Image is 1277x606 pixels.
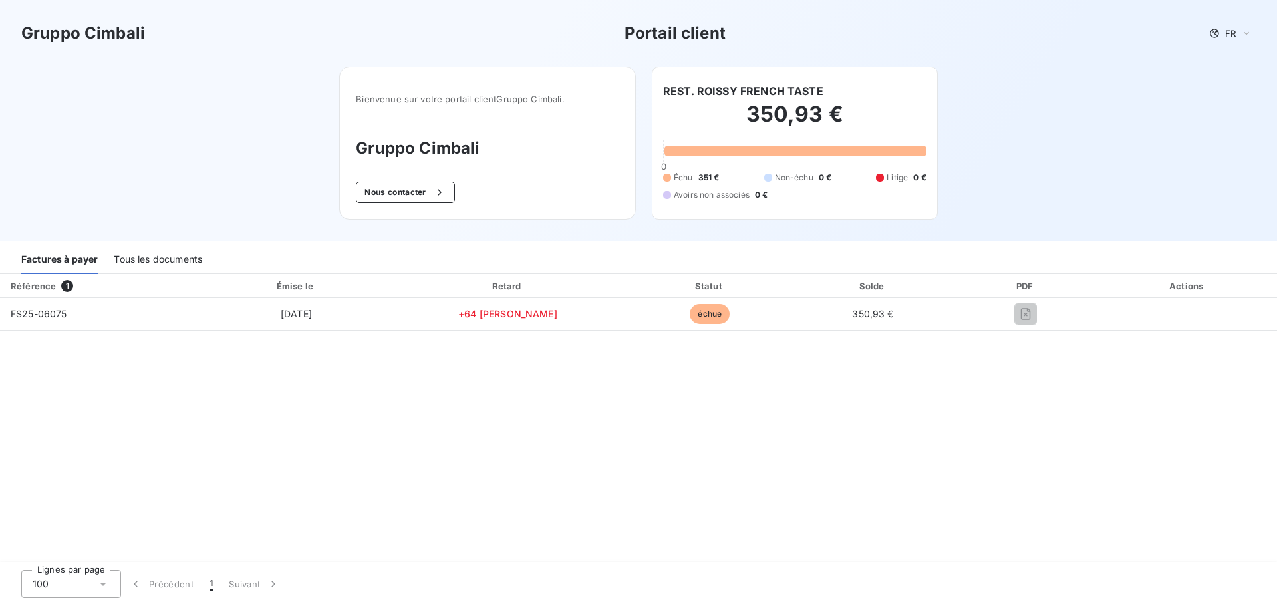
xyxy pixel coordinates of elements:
[674,172,693,184] span: Échu
[913,172,926,184] span: 0 €
[356,136,619,160] h3: Gruppo Cimbali
[755,189,768,201] span: 0 €
[630,279,789,293] div: Statut
[391,279,625,293] div: Retard
[11,308,67,319] span: FS25-06075
[11,281,56,291] div: Référence
[356,182,454,203] button: Nous contacter
[663,83,823,99] h6: REST. ROISSY FRENCH TASTE
[210,577,213,591] span: 1
[795,279,950,293] div: Solde
[1225,28,1236,39] span: FR
[698,172,720,184] span: 351 €
[1101,279,1274,293] div: Actions
[207,279,386,293] div: Émise le
[690,304,730,324] span: échue
[674,189,750,201] span: Avoirs non associés
[663,101,926,141] h2: 350,93 €
[625,21,726,45] h3: Portail client
[458,308,557,319] span: +64 [PERSON_NAME]
[281,308,312,319] span: [DATE]
[221,570,288,598] button: Suivant
[819,172,831,184] span: 0 €
[202,570,221,598] button: 1
[121,570,202,598] button: Précédent
[852,308,893,319] span: 350,93 €
[21,246,98,274] div: Factures à payer
[21,21,145,45] h3: Gruppo Cimbali
[887,172,908,184] span: Litige
[61,280,73,292] span: 1
[956,279,1096,293] div: PDF
[114,246,202,274] div: Tous les documents
[775,172,813,184] span: Non-échu
[356,94,619,104] span: Bienvenue sur votre portail client Gruppo Cimbali .
[661,161,666,172] span: 0
[33,577,49,591] span: 100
